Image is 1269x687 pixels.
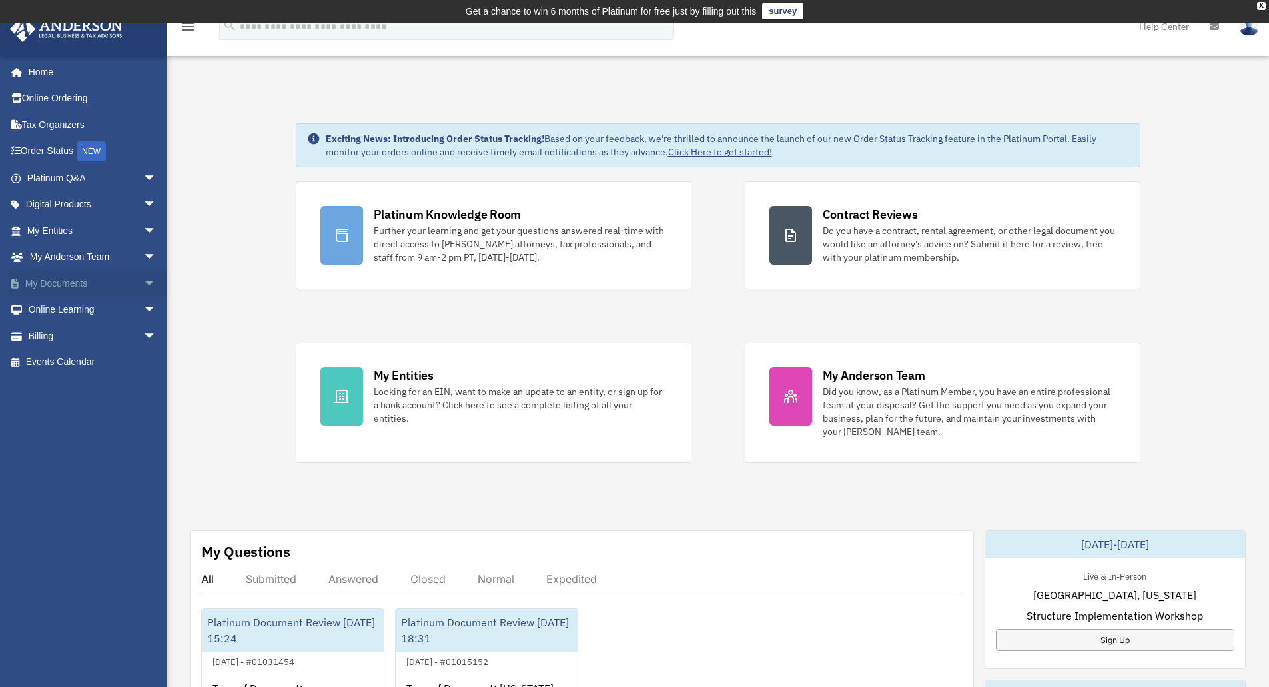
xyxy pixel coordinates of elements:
a: My Documentsarrow_drop_down [9,270,177,297]
div: Answered [328,572,378,586]
div: Based on your feedback, we're thrilled to announce the launch of our new Order Status Tracking fe... [326,132,1129,159]
div: Closed [410,572,446,586]
span: arrow_drop_down [143,323,170,350]
img: User Pic [1239,17,1259,36]
a: Online Ordering [9,85,177,112]
span: Structure Implementation Workshop [1027,608,1203,624]
i: menu [180,19,196,35]
a: Events Calendar [9,349,177,376]
div: Looking for an EIN, want to make an update to an entity, or sign up for a bank account? Click her... [374,385,667,425]
a: Online Learningarrow_drop_down [9,297,177,323]
div: My Entities [374,367,434,384]
span: arrow_drop_down [143,217,170,245]
a: My Anderson Teamarrow_drop_down [9,244,177,271]
a: My Entitiesarrow_drop_down [9,217,177,244]
div: [DATE] - #01031454 [202,654,305,668]
div: Normal [478,572,514,586]
a: Digital Productsarrow_drop_down [9,191,177,218]
div: Platinum Document Review [DATE] 18:31 [396,609,578,652]
a: Click Here to get started! [668,146,772,158]
div: Get a chance to win 6 months of Platinum for free just by filling out this [466,3,757,19]
a: Platinum Q&Aarrow_drop_down [9,165,177,191]
a: My Entities Looking for an EIN, want to make an update to an entity, or sign up for a bank accoun... [296,343,691,463]
div: Do you have a contract, rental agreement, or other legal document you would like an attorney's ad... [823,224,1116,264]
span: arrow_drop_down [143,244,170,271]
span: arrow_drop_down [143,191,170,219]
a: My Anderson Team Did you know, as a Platinum Member, you have an entire professional team at your... [745,343,1140,463]
span: arrow_drop_down [143,165,170,192]
div: My Anderson Team [823,367,925,384]
a: menu [180,23,196,35]
div: [DATE] - #01015152 [396,654,499,668]
a: Tax Organizers [9,111,177,138]
a: Billingarrow_drop_down [9,323,177,349]
div: Did you know, as a Platinum Member, you have an entire professional team at your disposal? Get th... [823,385,1116,438]
div: Expedited [546,572,597,586]
a: survey [762,3,803,19]
span: arrow_drop_down [143,297,170,324]
div: [DATE]-[DATE] [985,531,1245,558]
a: Sign Up [996,629,1234,651]
div: close [1257,2,1266,10]
a: Platinum Knowledge Room Further your learning and get your questions answered real-time with dire... [296,181,691,289]
div: Contract Reviews [823,206,918,223]
a: Contract Reviews Do you have a contract, rental agreement, or other legal document you would like... [745,181,1140,289]
span: arrow_drop_down [143,270,170,297]
span: [GEOGRAPHIC_DATA], [US_STATE] [1033,587,1196,603]
div: Further your learning and get your questions answered real-time with direct access to [PERSON_NAM... [374,224,667,264]
div: NEW [77,141,106,161]
img: Anderson Advisors Platinum Portal [6,16,127,42]
strong: Exciting News: Introducing Order Status Tracking! [326,133,544,145]
div: My Questions [201,542,290,562]
div: Platinum Knowledge Room [374,206,522,223]
div: Live & In-Person [1072,568,1157,582]
div: Platinum Document Review [DATE] 15:24 [202,609,384,652]
div: All [201,572,214,586]
a: Home [9,59,170,85]
i: search [222,18,237,33]
a: Order StatusNEW [9,138,177,165]
div: Submitted [246,572,296,586]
